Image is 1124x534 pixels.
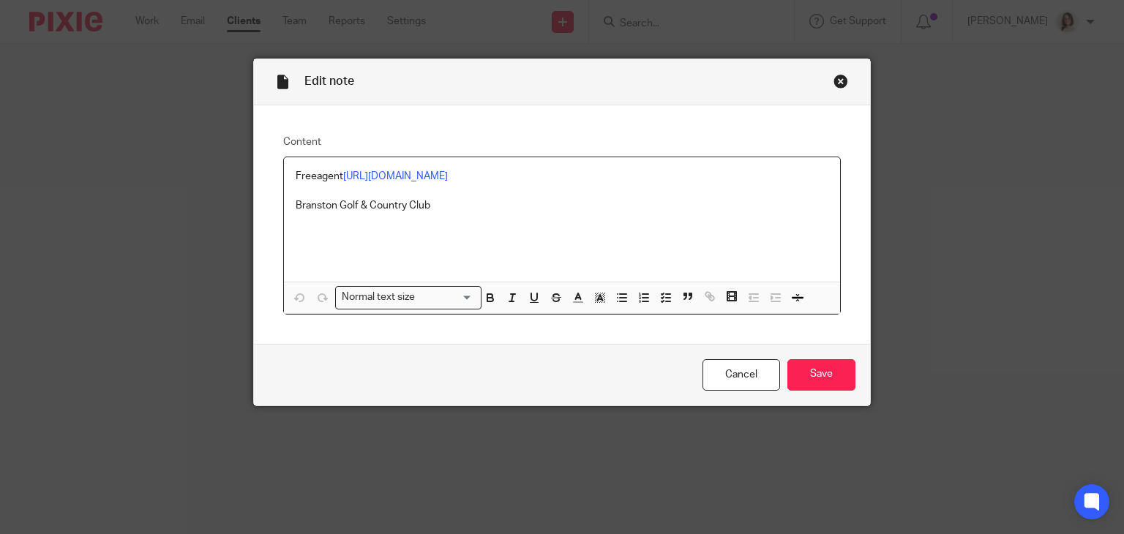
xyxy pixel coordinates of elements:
p: Branston Golf & Country Club [296,198,829,213]
span: Edit note [304,75,354,87]
div: Close this dialog window [833,74,848,89]
label: Content [283,135,842,149]
input: Search for option [420,290,473,305]
a: [URL][DOMAIN_NAME] [343,171,448,181]
div: Search for option [335,286,482,309]
input: Save [787,359,855,391]
p: Freeagent [296,169,829,184]
span: Normal text size [339,290,419,305]
a: Cancel [702,359,780,391]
